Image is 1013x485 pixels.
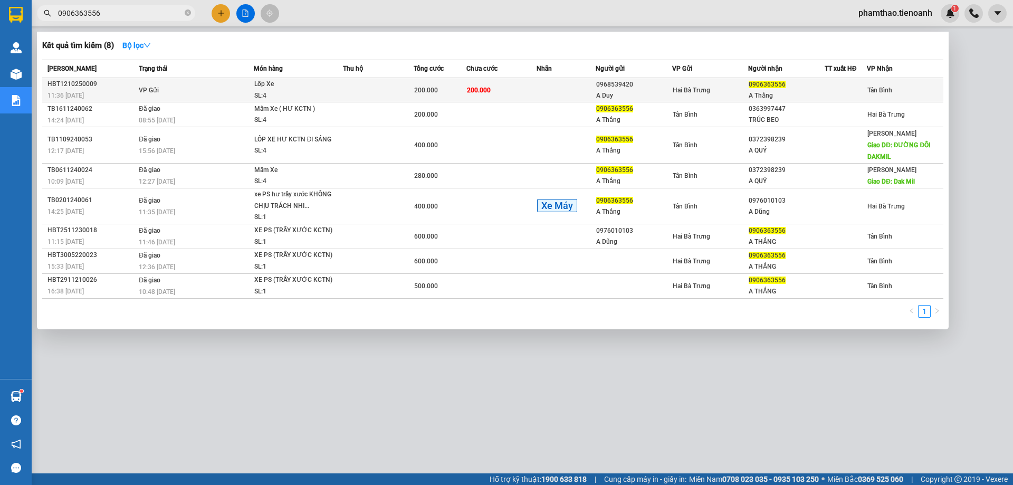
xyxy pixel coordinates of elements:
div: SL: 4 [254,115,333,126]
div: SL: 4 [254,176,333,187]
li: Next Page [931,305,943,318]
span: 0906363556 [749,277,786,284]
div: LỐP XE HƯ KCTN ĐI SÁNG [254,134,333,146]
span: 0906363556 [596,136,633,143]
span: Tân Bình [867,233,892,240]
span: Đã giao [139,227,160,234]
div: A THẮNG [749,261,824,272]
span: right [934,308,940,314]
span: 16:38 [DATE] [47,288,84,295]
span: ĐT: 0935 82 08 08 [80,63,121,69]
div: 0968539420 [596,79,672,90]
span: left [909,308,915,314]
span: 15:56 [DATE] [139,147,175,155]
span: message [11,463,21,473]
span: Đã giao [139,166,160,174]
div: SL: 1 [254,286,333,298]
div: 0372398239 [749,165,824,176]
img: logo-vxr [9,7,23,23]
span: 12:27 [DATE] [139,178,175,185]
span: ĐC: 804 Song Hành, XLHN, P Hiệp Phú Q9 [80,50,148,61]
div: A Dũng [596,236,672,248]
span: 200.000 [467,87,491,94]
span: ---------------------------------------------- [23,72,136,81]
div: A THẮNG [749,236,824,248]
div: HBT2911210026 [47,274,136,286]
div: A QUÝ [749,176,824,187]
div: TRÚC BEO [749,115,824,126]
span: 0906363556 [596,105,633,112]
span: 10:48 [DATE] [139,288,175,296]
span: 11:15 [DATE] [47,238,84,245]
span: 0906363556 [749,252,786,259]
span: 0906363556 [749,227,786,234]
div: SL: 1 [254,212,333,223]
span: question-circle [11,415,21,425]
span: 14:24 [DATE] [47,117,84,124]
img: warehouse-icon [11,42,22,53]
div: TB1611240062 [47,103,136,115]
span: notification [11,439,21,449]
strong: NHẬN HÀNG NHANH - GIAO TỐC HÀNH [41,17,146,24]
div: TB1109240053 [47,134,136,145]
span: ĐC: Ngã 3 Easim ,[PERSON_NAME] [4,50,46,61]
span: Đã giao [139,136,160,143]
h3: Kết quả tìm kiếm ( 8 ) [42,40,114,51]
span: 400.000 [414,141,438,149]
span: 280.000 [414,172,438,179]
span: 0906363556 [596,197,633,204]
span: 08:55 [DATE] [139,117,175,124]
span: 11:35 [DATE] [139,208,175,216]
input: Tìm tên, số ĐT hoặc mã đơn [58,7,183,19]
div: SL: 4 [254,145,333,157]
span: VP Gửi [139,87,159,94]
span: 14:25 [DATE] [47,208,84,215]
span: Hai Bà Trưng [673,282,710,290]
div: xe PS hư trầy xước KHÔNG CHỊU TRÁCH NHI... [254,189,333,212]
span: Giao DĐ: Dak Mil [867,178,915,185]
span: Đã giao [139,105,160,112]
span: 0906363556 [596,166,633,174]
div: A Thắng [596,115,672,126]
span: Hai Bà Trưng [867,203,905,210]
div: SL: 1 [254,261,333,273]
img: solution-icon [11,95,22,106]
li: Previous Page [905,305,918,318]
div: 0976010103 [749,195,824,206]
div: A Thắng [596,145,672,156]
img: logo [4,7,31,33]
span: 11:46 [DATE] [139,239,175,246]
button: right [931,305,943,318]
span: Hai Bà Trưng [673,87,710,94]
div: Mâm Xe [254,165,333,176]
span: [PERSON_NAME] [867,166,916,174]
div: A Thắng [596,176,672,187]
span: Nhãn [537,65,552,72]
span: Tân Bình [867,282,892,290]
div: XE PS (TRẦY XƯỚC KCTN) [254,225,333,236]
span: Tân Bình [673,141,697,149]
div: A QUÝ [749,145,824,156]
strong: 1900 633 614 [71,26,116,34]
span: [PERSON_NAME]: [GEOGRAPHIC_DATA] [80,37,133,48]
span: CTY TNHH DLVT TIẾN OANH [39,6,148,16]
li: 1 [918,305,931,318]
span: ĐT:0905 22 58 58 [4,63,43,69]
button: Bộ lọcdown [114,37,159,54]
span: Tân Bình [673,111,697,118]
span: Tân Bình [867,87,892,94]
div: Lốp Xe [254,79,333,90]
span: 600.000 [414,233,438,240]
div: HBT3005220023 [47,250,136,261]
div: HBT1210250009 [47,79,136,90]
div: TB0201240061 [47,195,136,206]
img: warehouse-icon [11,391,22,402]
span: 600.000 [414,258,438,265]
span: down [144,42,151,49]
span: 0906363556 [749,81,786,88]
span: Đã giao [139,252,160,259]
span: Trạng thái [139,65,167,72]
div: XE PS (TRẦY XƯỚC KCTN) [254,250,333,261]
span: Đã giao [139,277,160,284]
div: TB0611240024 [47,165,136,176]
